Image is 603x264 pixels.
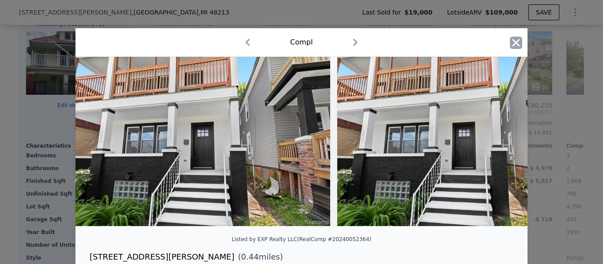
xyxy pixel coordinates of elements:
span: ( miles) [234,251,283,263]
div: Listed by EXP Realty LLC (RealComp #20240052364) [232,236,372,242]
img: Property Img [75,57,330,226]
span: 0.44 [241,252,259,261]
img: Property Img [337,57,592,226]
div: [STREET_ADDRESS][PERSON_NAME] [90,251,234,263]
div: Comp I [290,37,313,48]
